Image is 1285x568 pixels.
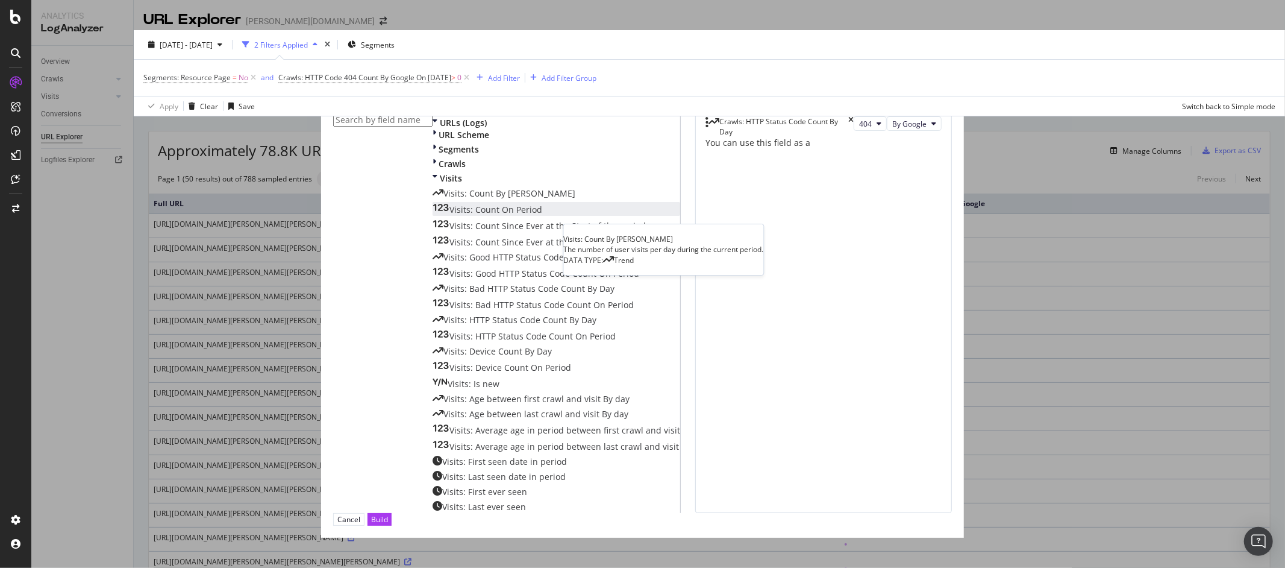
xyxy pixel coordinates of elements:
[1182,101,1275,112] div: Switch back to Simple mode
[321,57,964,538] div: modal
[705,137,942,149] div: You can use this field as a
[854,116,887,131] button: 404
[443,188,575,199] span: Visits: Count By [PERSON_NAME]
[254,40,308,50] div: 2 Filters Applied
[449,236,642,248] span: Visits: Count Since Ever at the End of the period
[449,204,542,215] span: Visits: Count On Period
[442,471,566,482] span: Visits: Last seen date in period
[1244,527,1273,556] div: Open Intercom Messenger
[705,116,942,137] div: Crawls: HTTP Status Code Count By Daytimes404By Google
[200,101,218,112] div: Clear
[333,513,364,526] button: Cancel
[449,441,679,452] span: Visits: Average age in period between last crawl and visit
[457,69,461,86] span: 0
[322,39,333,51] div: times
[439,158,466,169] span: Crawls
[143,72,231,83] span: Segments: Resource Page
[848,116,854,137] div: times
[233,72,237,83] span: =
[614,255,634,265] span: Trend
[449,220,646,232] span: Visits: Count Since Ever at the Start of the period
[859,119,872,129] span: 404
[451,72,455,83] span: >
[239,101,255,112] div: Save
[443,346,552,357] span: Visits: Device Count By Day
[449,299,634,311] span: Visits: Bad HTTP Status Code Count On Period
[443,314,596,326] span: Visits: HTTP Status Code Count By Day
[887,116,942,131] button: By Google
[488,73,520,83] div: Add Filter
[564,255,604,265] span: DATA TYPE:
[564,244,764,254] div: The number of user visits per day during the current period.
[443,408,628,420] span: Visits: Age between last crawl and visit By day
[333,113,433,127] input: Search by field name
[442,501,526,513] span: Visits: Last ever seen
[239,69,248,86] span: No
[892,119,927,129] span: By Google
[443,283,614,294] span: Visits: Bad HTTP Status Code Count By Day
[448,378,499,390] span: Visits: Is new
[449,330,616,342] span: Visits: HTTP Status Code Count On Period
[439,144,479,155] span: Segments
[449,424,680,436] span: Visits: Average age in period between first crawl and visit
[439,129,489,140] span: URL Scheme
[449,362,571,373] span: Visits: Device Count On Period
[361,40,395,50] span: Segments
[278,72,414,83] span: Crawls: HTTP Code 404 Count By Google
[261,72,274,83] div: and
[719,116,848,137] div: Crawls: HTTP Status Code Count By Day
[440,172,462,184] span: Visits
[542,73,596,83] div: Add Filter Group
[564,234,764,244] div: Visits: Count By [PERSON_NAME]
[160,40,213,50] span: [DATE] - [DATE]
[449,268,639,279] span: Visits: Good HTTP Status Code Count On Period
[160,101,178,112] div: Apply
[442,456,567,467] span: Visits: First seen date in period
[367,513,392,526] button: Build
[440,117,487,128] span: URLs (Logs)
[442,486,527,497] span: Visits: First ever seen
[443,393,630,405] span: Visits: Age between first crawl and visit By day
[337,514,360,525] div: Cancel
[443,251,620,263] span: Visits: Good HTTP Status Code Count By Day
[416,72,451,83] span: On [DATE]
[371,514,388,525] div: Build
